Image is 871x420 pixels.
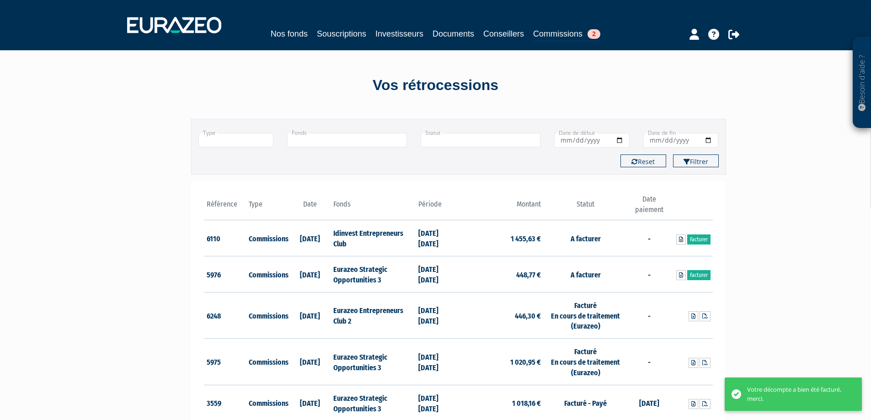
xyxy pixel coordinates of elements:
[204,194,247,220] th: Référence
[175,75,696,96] div: Vos rétrocessions
[246,194,289,220] th: Type
[289,339,331,385] td: [DATE]
[246,256,289,292] td: Commissions
[271,27,308,40] a: Nos fonds
[204,256,247,292] td: 5976
[459,194,543,220] th: Montant
[204,220,247,256] td: 6110
[331,194,416,220] th: Fonds
[687,270,711,280] a: Facturer
[289,292,331,339] td: [DATE]
[331,292,416,339] td: Eurazeo Entrepreneurs Club 2
[628,220,670,256] td: -
[416,220,459,256] td: [DATE] [DATE]
[246,292,289,339] td: Commissions
[204,339,247,385] td: 5975
[246,220,289,256] td: Commissions
[289,194,331,220] th: Date
[317,27,366,40] a: Souscriptions
[459,339,543,385] td: 1 020,95 €
[543,194,628,220] th: Statut
[620,154,666,167] button: Reset
[543,292,628,339] td: Facturé En cours de traitement (Eurazeo)
[747,385,848,403] div: Votre décompte a bien été facturé, merci.
[459,292,543,339] td: 446,30 €
[416,339,459,385] td: [DATE] [DATE]
[246,339,289,385] td: Commissions
[127,17,221,33] img: 1732889491-logotype_eurazeo_blanc_rvb.png
[416,194,459,220] th: Période
[628,292,670,339] td: -
[459,220,543,256] td: 1 455,63 €
[416,292,459,339] td: [DATE] [DATE]
[331,256,416,292] td: Eurazeo Strategic Opportunities 3
[687,234,711,245] a: Facturer
[375,27,423,40] a: Investisseurs
[857,42,867,124] p: Besoin d'aide ?
[289,256,331,292] td: [DATE]
[331,220,416,256] td: Idinvest Entrepreneurs Club
[483,27,524,40] a: Conseillers
[543,339,628,385] td: Facturé En cours de traitement (Eurazeo)
[543,256,628,292] td: A facturer
[543,220,628,256] td: A facturer
[588,29,600,39] span: 2
[289,220,331,256] td: [DATE]
[204,292,247,339] td: 6248
[331,339,416,385] td: Eurazeo Strategic Opportunities 3
[459,256,543,292] td: 448,77 €
[416,256,459,292] td: [DATE] [DATE]
[628,194,670,220] th: Date paiement
[673,154,719,167] button: Filtrer
[533,27,600,42] a: Commissions2
[433,27,474,40] a: Documents
[628,256,670,292] td: -
[628,339,670,385] td: -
